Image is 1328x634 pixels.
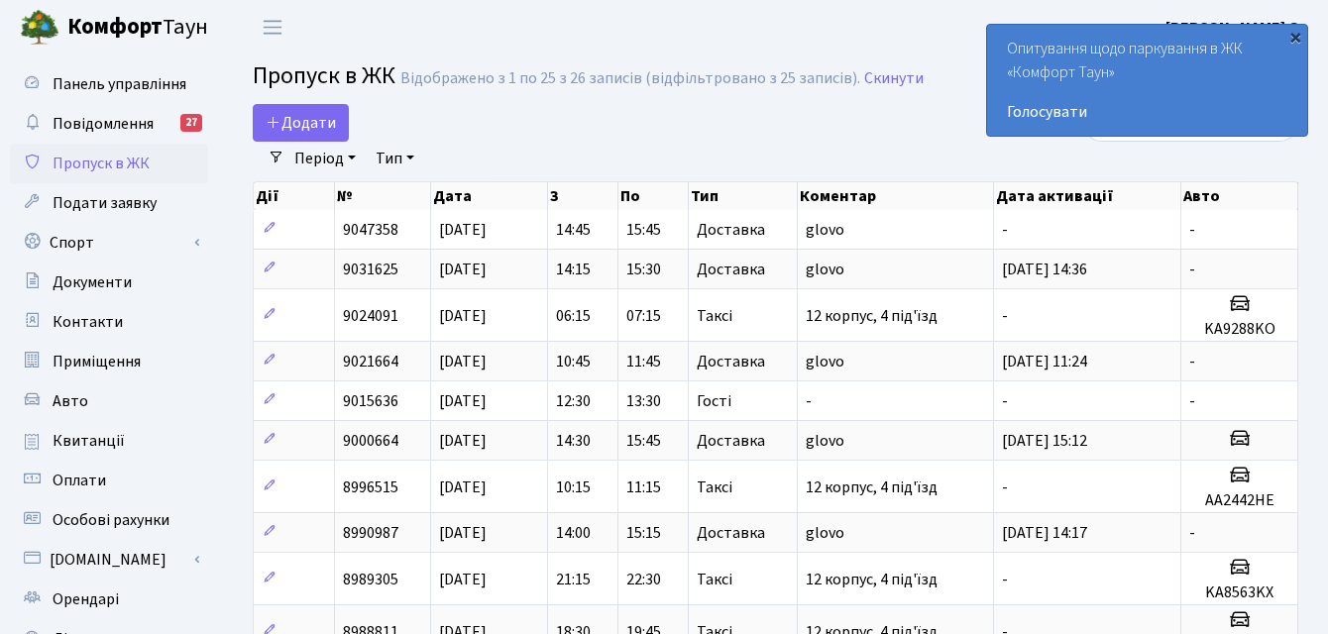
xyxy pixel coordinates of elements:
span: Таксі [697,479,732,495]
a: Приміщення [10,342,208,381]
span: Додати [266,112,336,134]
span: [DATE] [439,476,487,498]
span: 11:15 [626,476,661,498]
span: Доставка [697,354,765,370]
span: [DATE] [439,219,487,241]
a: Подати заявку [10,183,208,223]
a: Контакти [10,302,208,342]
a: Тип [368,142,422,175]
span: Квитанції [53,430,125,452]
span: - [1189,390,1195,412]
span: Пропуск в ЖК [253,58,395,93]
span: 11:45 [626,351,661,372]
th: Дата активації [994,182,1181,210]
span: - [1189,351,1195,372]
th: № [335,182,431,210]
span: 14:15 [556,259,591,280]
span: Гості [697,393,731,409]
th: З [548,182,618,210]
h5: KA9288KO [1189,320,1289,339]
span: 15:45 [626,430,661,452]
th: Коментар [798,182,994,210]
a: [PERSON_NAME] О. [1165,16,1304,40]
span: Повідомлення [53,113,154,135]
span: [DATE] [439,569,487,590]
a: Орендарі [10,580,208,619]
a: Спорт [10,223,208,263]
span: 12 корпус, 4 під'їзд [806,569,938,590]
span: - [1002,390,1008,412]
span: 14:30 [556,430,591,452]
span: 14:45 [556,219,591,241]
a: Особові рахунки [10,500,208,540]
th: Авто [1181,182,1298,210]
a: Квитанції [10,421,208,461]
a: Голосувати [1007,100,1287,124]
span: 9000664 [343,430,398,452]
a: Повідомлення27 [10,104,208,144]
span: 12:30 [556,390,591,412]
span: Панель управління [53,73,186,95]
div: 27 [180,114,202,132]
a: Оплати [10,461,208,500]
th: Дії [254,182,335,210]
span: [DATE] 11:24 [1002,351,1087,372]
span: [DATE] [439,430,487,452]
span: 8989305 [343,569,398,590]
span: - [1002,569,1008,590]
span: Доставка [697,525,765,541]
span: glovo [806,259,844,280]
span: Таксі [697,308,732,324]
span: 13:30 [626,390,661,412]
b: [PERSON_NAME] О. [1165,17,1304,39]
span: [DATE] [439,522,487,544]
span: 14:00 [556,522,591,544]
span: 9024091 [343,305,398,327]
th: По [618,182,689,210]
span: Орендарі [53,588,119,610]
span: Пропуск в ЖК [53,153,150,174]
span: - [1189,259,1195,280]
span: 06:15 [556,305,591,327]
span: 15:30 [626,259,661,280]
span: glovo [806,219,844,241]
a: Період [286,142,364,175]
span: 9031625 [343,259,398,280]
span: Документи [53,271,132,293]
span: Контакти [53,311,123,333]
span: Доставка [697,222,765,238]
span: - [806,390,812,412]
span: 12 корпус, 4 під'їзд [806,305,938,327]
span: 8996515 [343,476,398,498]
span: Доставка [697,433,765,449]
span: Авто [53,390,88,412]
span: - [1189,219,1195,241]
span: Оплати [53,470,106,491]
span: glovo [806,522,844,544]
span: [DATE] [439,259,487,280]
span: 15:45 [626,219,661,241]
div: × [1285,27,1305,47]
span: [DATE] [439,351,487,372]
span: [DATE] 15:12 [1002,430,1087,452]
span: 9047358 [343,219,398,241]
span: 21:15 [556,569,591,590]
div: Відображено з 1 по 25 з 26 записів (відфільтровано з 25 записів). [400,69,860,88]
a: Авто [10,381,208,421]
span: 9021664 [343,351,398,372]
a: Пропуск в ЖК [10,144,208,183]
span: 10:45 [556,351,591,372]
th: Дата [431,182,549,210]
span: glovo [806,351,844,372]
a: [DOMAIN_NAME] [10,540,208,580]
span: [DATE] [439,305,487,327]
span: 9015636 [343,390,398,412]
span: 8990987 [343,522,398,544]
a: Скинути [864,69,924,88]
th: Тип [689,182,798,210]
a: Додати [253,104,349,142]
span: Таун [67,11,208,45]
span: 15:15 [626,522,661,544]
span: - [1002,476,1008,498]
a: Документи [10,263,208,302]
